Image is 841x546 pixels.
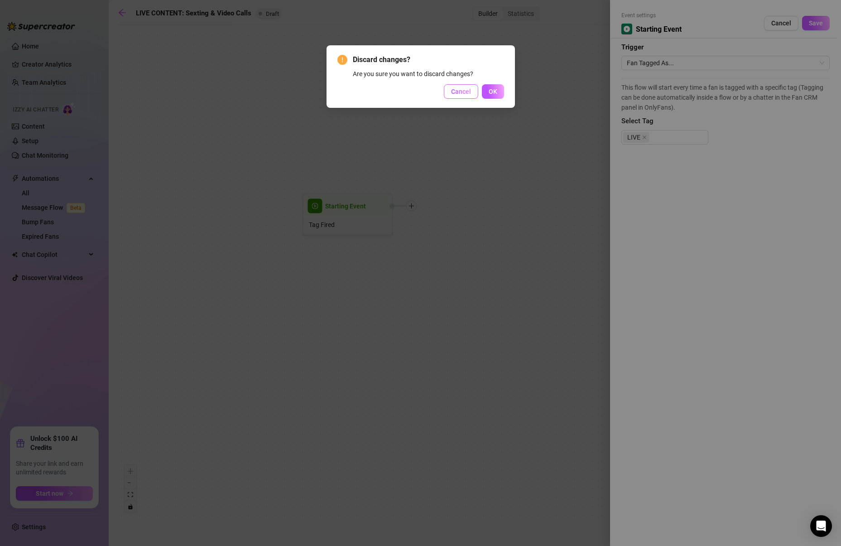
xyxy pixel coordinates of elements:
[451,88,471,95] span: Cancel
[353,69,504,79] div: Are you sure you want to discard changes?
[810,515,832,537] div: Open Intercom Messenger
[489,88,497,95] span: OK
[353,54,504,65] span: Discard changes?
[482,84,504,99] button: OK
[444,84,478,99] button: Cancel
[337,55,347,65] span: exclamation-circle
